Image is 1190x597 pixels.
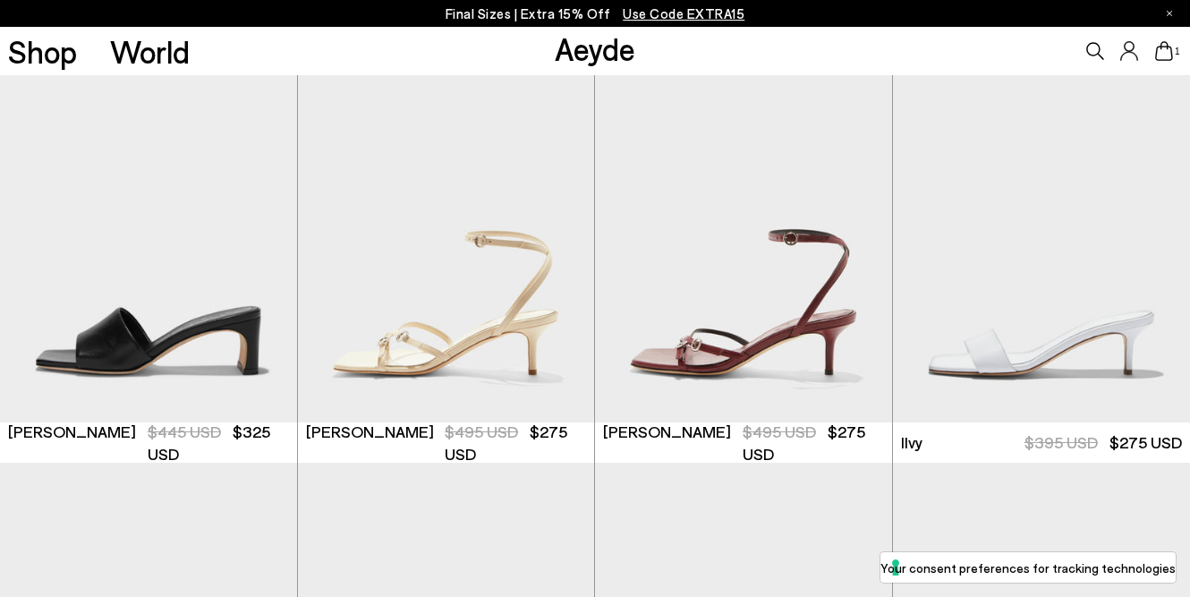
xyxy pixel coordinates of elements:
[1155,41,1173,61] a: 1
[1024,432,1098,452] span: $395 USD
[880,552,1176,583] button: Your consent preferences for tracking technologies
[1173,47,1182,56] span: 1
[445,422,518,441] span: $495 USD
[595,422,892,463] a: [PERSON_NAME] $495 USD $275 USD
[880,559,1176,577] label: Your consent preferences for tracking technologies
[901,431,922,454] span: Ilvy
[743,422,816,441] span: $495 USD
[446,3,745,25] p: Final Sizes | Extra 15% Off
[555,30,635,67] a: Aeyde
[8,36,77,67] a: Shop
[306,421,434,443] span: [PERSON_NAME]
[623,5,744,21] span: Navigate to /collections/ss25-final-sizes
[8,421,136,443] span: [PERSON_NAME]
[298,422,595,463] a: [PERSON_NAME] $495 USD $275 USD
[148,422,221,441] span: $445 USD
[110,36,190,67] a: World
[1109,432,1182,452] span: $275 USD
[595,49,892,422] img: Libby Leather Kitten-Heel Sandals
[603,421,731,443] span: [PERSON_NAME]
[298,49,595,422] img: Libby Leather Kitten-Heel Sandals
